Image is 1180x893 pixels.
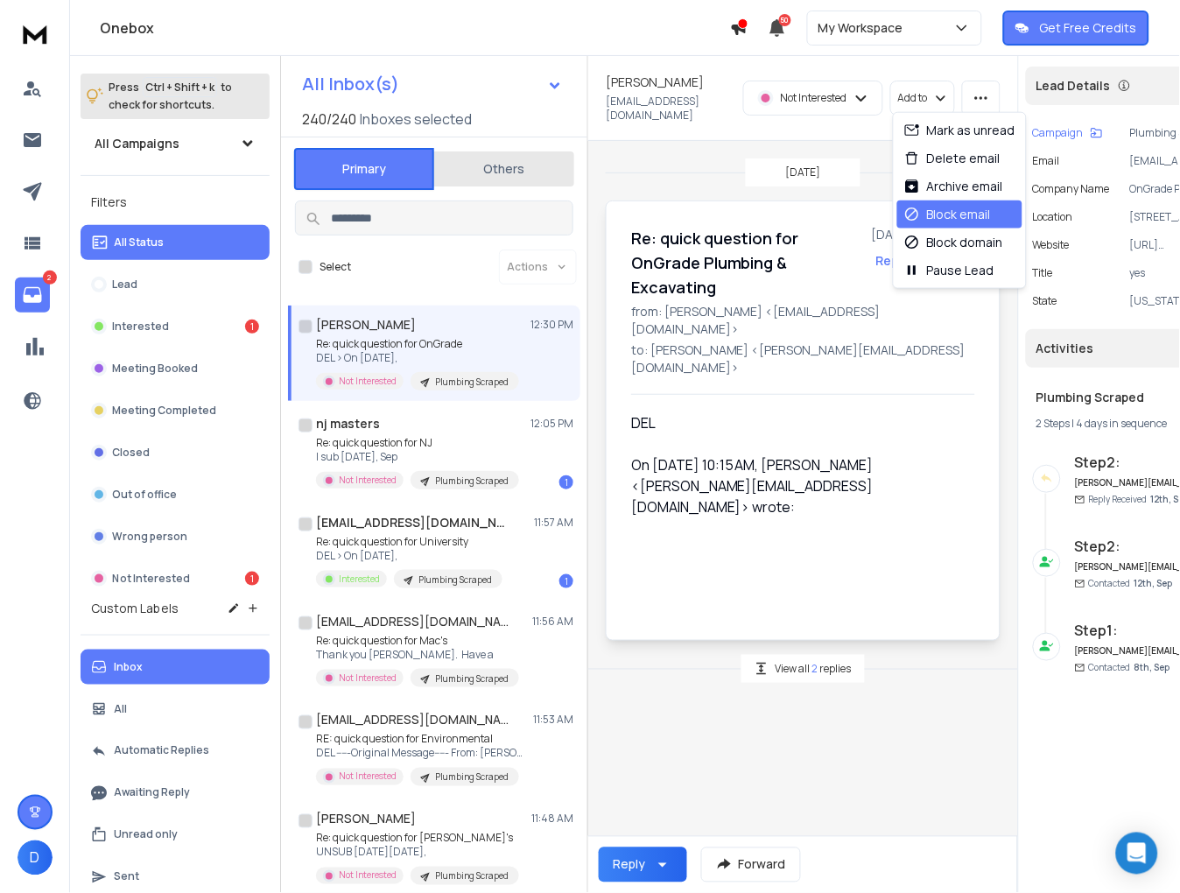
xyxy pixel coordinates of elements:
p: Get Free Credits [1040,19,1137,37]
span: D [18,840,53,875]
div: Block domain [904,234,1003,251]
img: logo [18,18,53,50]
span: 50 [779,14,791,26]
div: Archive email [904,178,1003,195]
div: Pause Lead [904,262,994,279]
div: Block email [904,206,991,223]
p: 2 [43,271,57,285]
h1: Onebox [100,18,730,39]
div: Open Intercom Messenger [1116,833,1158,875]
p: My Workspace [818,19,910,37]
div: Mark as unread [904,122,1015,139]
div: Delete email [904,150,1001,167]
